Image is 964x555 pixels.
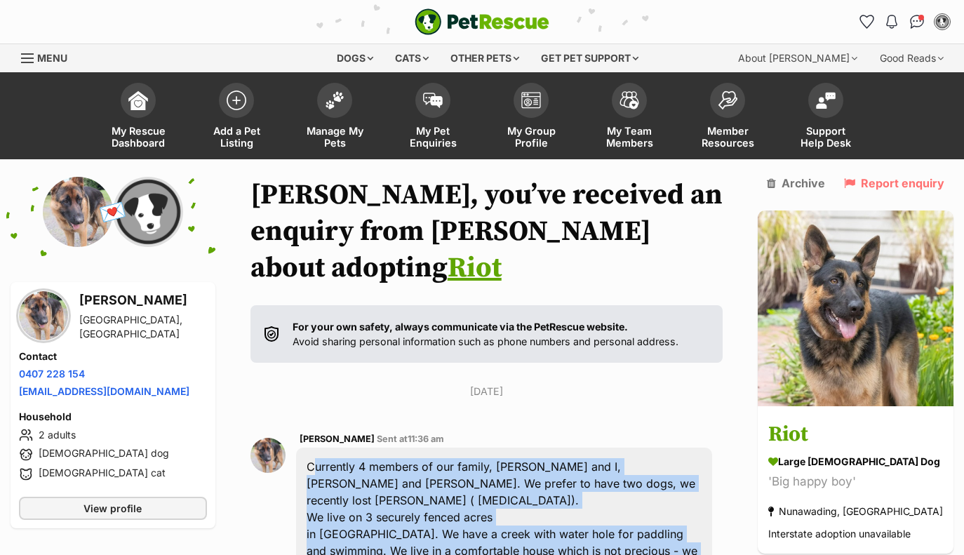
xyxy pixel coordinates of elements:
div: Good Reads [870,44,953,72]
a: Support Help Desk [777,76,875,159]
div: Get pet support [531,44,648,72]
span: Manage My Pets [303,125,366,149]
a: Add a Pet Listing [187,76,286,159]
img: group-profile-icon-3fa3cf56718a62981997c0bc7e787c4b2cf8bcc04b72c1350f741eb67cf2f40e.svg [521,92,541,109]
img: dashboard-icon-eb2f2d2d3e046f16d808141f083e7271f6b2e854fb5c12c21221c1fb7104beca.svg [128,91,148,110]
div: About [PERSON_NAME] [728,44,867,72]
span: My Rescue Dashboard [107,125,170,149]
div: [GEOGRAPHIC_DATA], [GEOGRAPHIC_DATA] [79,313,207,341]
img: Lisa Humphris profile pic [19,291,68,340]
img: Lisa Humphris profile pic [250,438,286,473]
a: Riot large [DEMOGRAPHIC_DATA] Dog 'Big happy boy' Nunawading, [GEOGRAPHIC_DATA] Interstate adopti... [758,409,953,554]
a: My Pet Enquiries [384,76,482,159]
a: My Group Profile [482,76,580,159]
button: My account [931,11,953,33]
div: Dogs [327,44,383,72]
a: Menu [21,44,77,69]
div: 'Big happy boy' [768,473,943,492]
ul: Account quick links [855,11,953,33]
span: My Pet Enquiries [401,125,464,149]
img: Lisa Humphris profile pic [43,177,113,247]
li: [DEMOGRAPHIC_DATA] cat [19,466,207,483]
li: 2 adults [19,427,207,443]
a: Favourites [855,11,878,33]
a: My Rescue Dashboard [89,76,187,159]
img: logo-e224e6f780fb5917bec1dbf3a21bbac754714ae5b6737aabdf751b685950b380.svg [415,8,549,35]
a: Archive [767,177,825,189]
div: Nunawading, [GEOGRAPHIC_DATA] [768,502,943,521]
span: Support Help Desk [794,125,857,149]
img: help-desk-icon-fdf02630f3aa405de69fd3d07c3f3aa587a6932b1a1747fa1d2bba05be0121f9.svg [816,92,836,109]
a: Member Resources [678,76,777,159]
h3: Riot [768,420,943,451]
img: notifications-46538b983faf8c2785f20acdc204bb7945ddae34d4c08c2a6579f10ce5e182be.svg [886,15,897,29]
a: Manage My Pets [286,76,384,159]
span: 11:36 am [408,434,444,444]
span: Sent at [377,434,444,444]
a: Conversations [906,11,928,33]
span: Menu [37,52,67,64]
img: All Animal Rescuers profile pic [113,177,183,247]
a: My Team Members [580,76,678,159]
span: [PERSON_NAME] [300,434,375,444]
div: Other pets [441,44,529,72]
img: manage-my-pets-icon-02211641906a0b7f246fdf0571729dbe1e7629f14944591b6c1af311fb30b64b.svg [325,91,344,109]
h4: Contact [19,349,207,363]
p: Avoid sharing personal information such as phone numbers and personal address. [293,319,678,349]
span: 💌 [98,197,129,227]
img: chat-41dd97257d64d25036548639549fe6c8038ab92f7586957e7f3b1b290dea8141.svg [910,15,925,29]
img: pet-enquiries-icon-7e3ad2cf08bfb03b45e93fb7055b45f3efa6380592205ae92323e6603595dc1f.svg [423,93,443,108]
p: [DATE] [250,384,723,399]
h3: [PERSON_NAME] [79,290,207,310]
span: My Group Profile [500,125,563,149]
img: member-resources-icon-8e73f808a243e03378d46382f2149f9095a855e16c252ad45f914b54edf8863c.svg [718,91,737,109]
a: PetRescue [415,8,549,35]
a: [EMAIL_ADDRESS][DOMAIN_NAME] [19,385,189,397]
strong: For your own safety, always communicate via the PetRescue website. [293,321,628,333]
h4: Household [19,410,207,424]
li: [DEMOGRAPHIC_DATA] dog [19,446,207,463]
span: Member Resources [696,125,759,149]
span: View profile [83,501,142,516]
span: Interstate adoption unavailable [768,528,911,540]
a: 0407 228 154 [19,368,85,380]
img: add-pet-listing-icon-0afa8454b4691262ce3f59096e99ab1cd57d4a30225e0717b998d2c9b9846f56.svg [227,91,246,110]
h1: [PERSON_NAME], you’ve received an enquiry from [PERSON_NAME] about adopting [250,177,723,286]
span: My Team Members [598,125,661,149]
img: team-members-icon-5396bd8760b3fe7c0b43da4ab00e1e3bb1a5d9ba89233759b79545d2d3fc5d0d.svg [620,91,639,109]
a: Report enquiry [844,177,944,189]
div: Cats [385,44,439,72]
a: Riot [448,250,502,286]
button: Notifications [881,11,903,33]
div: large [DEMOGRAPHIC_DATA] Dog [768,455,943,469]
img: Sonja Olsen profile pic [935,15,949,29]
span: Add a Pet Listing [205,125,268,149]
img: Riot [758,210,953,406]
a: View profile [19,497,207,520]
